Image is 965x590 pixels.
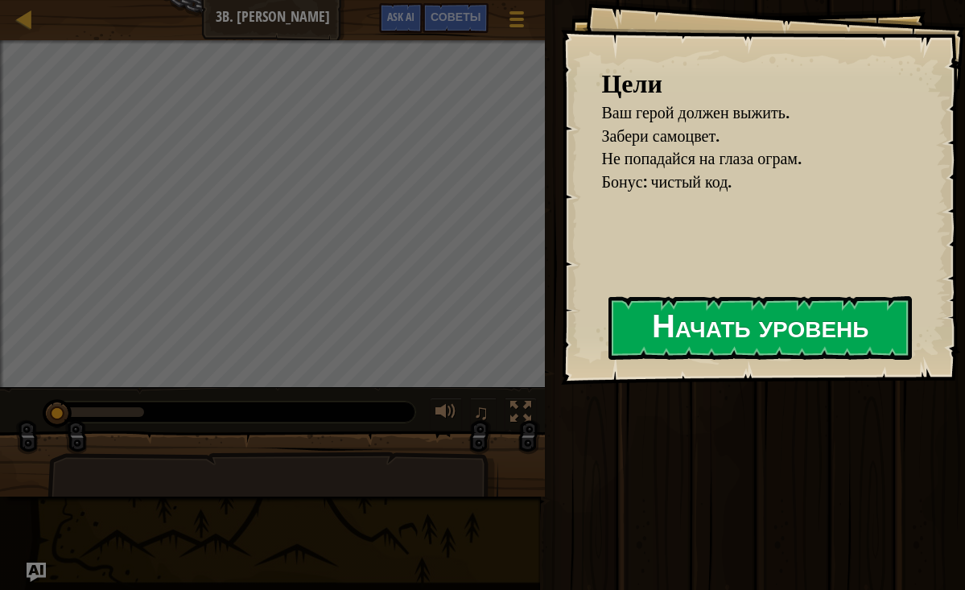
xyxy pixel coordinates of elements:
[608,296,912,360] button: Начать уровень
[601,125,720,146] span: Забери самоцвет.
[505,398,537,431] button: Переключить полноэкранный режим
[27,563,46,582] button: Ask AI
[601,147,802,169] span: Не попадайся на глаза ограм.
[581,125,905,148] li: Забери самоцвет.
[379,3,423,33] button: Ask AI
[430,398,462,431] button: Регулировать громкость
[431,9,480,24] span: Советы
[473,400,489,424] span: ♫
[387,9,414,24] span: Ask AI
[497,3,537,41] button: Показать меню игры
[581,101,905,125] li: Ваш герой должен выжить.
[470,398,497,431] button: ♫
[601,101,789,123] span: Ваш герой должен выжить.
[601,65,909,102] div: Цели
[581,171,905,194] li: Бонус: чистый код.
[601,171,732,192] span: Бонус: чистый код.
[581,147,905,171] li: Не попадайся на глаза ограм.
